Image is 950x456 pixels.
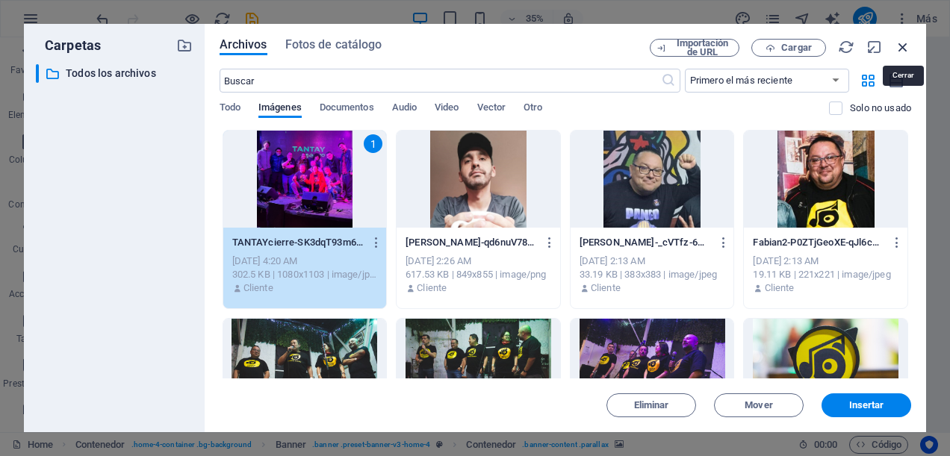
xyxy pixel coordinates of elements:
[849,401,884,410] span: Insertar
[232,236,364,249] p: TANTAYcierre-SK3dqT93m6YigKWNe6lm4Q.jpg
[392,99,417,119] span: Audio
[66,65,165,82] p: Todos los archivos
[751,39,826,57] button: Cargar
[524,99,542,119] span: Otro
[765,281,795,295] p: Cliente
[650,39,739,57] button: Importación de URL
[220,99,240,119] span: Todo
[866,39,883,55] i: Minimizar
[243,281,273,295] p: Cliente
[477,99,506,119] span: Vector
[417,281,447,295] p: Cliente
[406,254,551,268] div: [DATE] 2:26 AM
[580,254,725,268] div: [DATE] 2:13 AM
[753,268,898,281] div: 19.11 KB | 221x221 | image/jpeg
[850,101,911,115] p: Solo muestra los archivos que no están usándose en el sitio web. Los archivos añadidos durante es...
[672,39,733,57] span: Importación de URL
[220,69,661,93] input: overall type: UNKNOWN_TYPE html type: HTML_TYPE_UNSPECIFIED server type: NO_SERVER_DATA heuristic...
[285,36,382,54] span: Fotos de catálogo
[685,69,849,93] select: overall type: UNKNOWN_TYPE html type: HTML_TYPE_UNSPECIFIED server type: NO_SERVER_DATA heuristic...
[580,268,725,281] div: 33.19 KB | 383x383 | image/jpeg
[435,99,459,119] span: Video
[781,43,812,52] span: Cargar
[580,236,711,249] p: Fabian-_cVTfz-6WR_3rIhoq4Nutg.jpg
[232,254,378,268] div: [DATE] 4:20 AM
[176,37,193,54] i: Crear carpeta
[745,401,772,410] span: Mover
[364,134,382,153] div: 1
[220,36,267,54] span: Archivos
[822,393,911,417] button: Insertar
[406,268,551,281] div: 617.53 KB | 849x855 | image/png
[591,281,621,295] p: Cliente
[406,236,537,249] p: Bastian-qd6nuV784sr6ybrzdKi-2Q.png
[753,254,898,268] div: [DATE] 2:13 AM
[838,39,854,55] i: Volver a cargar
[320,99,374,119] span: Documentos
[634,401,669,410] span: Eliminar
[258,99,302,119] span: Imágenes
[714,393,804,417] button: Mover
[753,236,884,249] p: Fabian2-P0ZTjGeoXE-qJl6cC76LWg.jpg
[606,393,696,417] button: Eliminar
[232,268,378,281] div: 302.5 KB | 1080x1103 | image/jpeg
[36,64,39,83] div: ​
[36,36,101,55] p: Carpetas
